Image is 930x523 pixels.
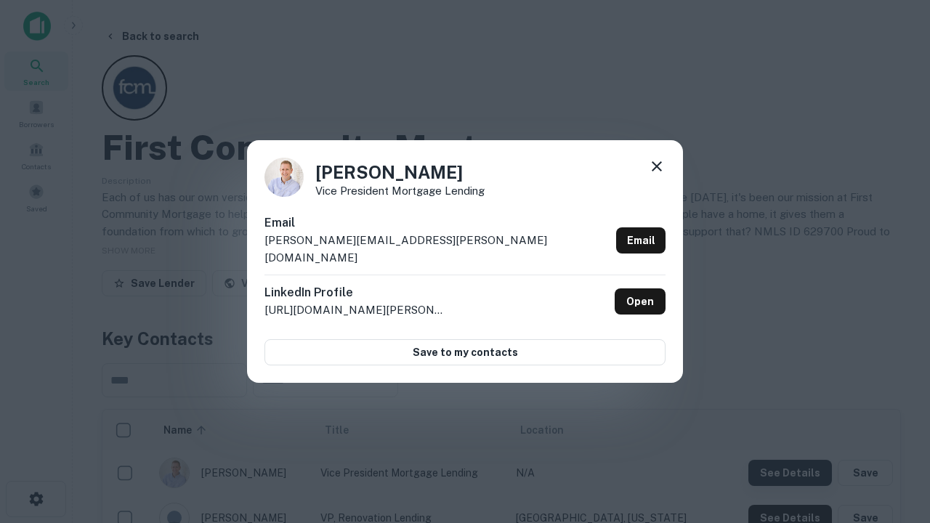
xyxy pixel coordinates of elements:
p: Vice President Mortgage Lending [315,185,485,196]
h6: Email [264,214,610,232]
iframe: Chat Widget [857,360,930,430]
h6: LinkedIn Profile [264,284,446,301]
a: Open [615,288,666,315]
img: 1520878720083 [264,158,304,197]
h4: [PERSON_NAME] [315,159,485,185]
a: Email [616,227,666,254]
p: [PERSON_NAME][EMAIL_ADDRESS][PERSON_NAME][DOMAIN_NAME] [264,232,610,266]
button: Save to my contacts [264,339,666,365]
p: [URL][DOMAIN_NAME][PERSON_NAME] [264,301,446,319]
